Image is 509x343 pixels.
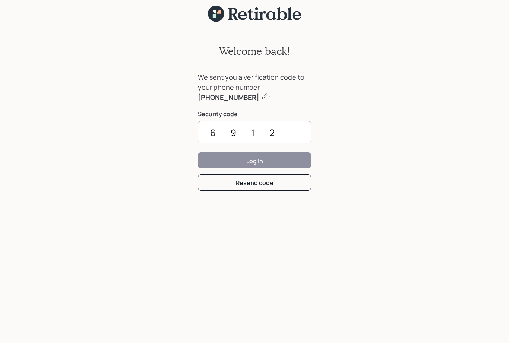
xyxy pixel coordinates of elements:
button: Resend code [198,174,311,190]
h2: Welcome back! [219,45,290,57]
div: Log In [246,157,263,165]
div: We sent you a verification code to your phone number, : [198,72,311,102]
button: Log In [198,152,311,168]
div: Resend code [236,179,274,187]
input: •••• [198,121,311,143]
label: Security code [198,110,311,118]
b: [PHONE_NUMBER] [198,93,259,102]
